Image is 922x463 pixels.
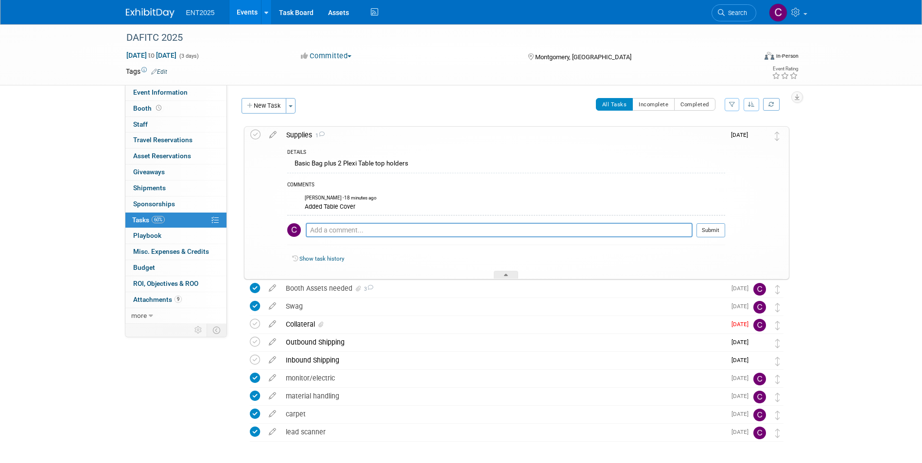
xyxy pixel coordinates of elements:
i: Move task [775,393,780,402]
div: Collateral [281,316,726,332]
div: carpet [281,406,726,422]
a: Edit [151,68,167,75]
i: Move task [775,339,780,348]
span: Booth not reserved yet [154,104,163,112]
button: Submit [696,223,725,238]
a: edit [264,338,281,347]
i: Move task [775,411,780,420]
img: Colleen Mueller [753,409,766,421]
a: Sponsorships [125,197,226,212]
span: Playbook [133,231,161,239]
td: Tags [126,66,167,76]
img: ExhibitDay [126,8,174,18]
a: Travel Reservations [125,132,226,148]
span: [DATE] [DATE] [126,51,177,60]
a: Refresh [763,98,780,111]
span: more [131,312,147,319]
span: Attachments [133,296,182,303]
a: Giveaways [125,165,226,180]
img: Colleen Mueller [753,319,766,331]
a: Attachments9 [125,292,226,308]
img: Rose Bodin [753,355,766,367]
img: Colleen Mueller [753,283,766,296]
i: Move task [775,429,780,438]
span: 9 [174,296,182,303]
span: Tasks [132,216,165,224]
span: [DATE] [731,132,753,138]
a: more [125,308,226,324]
a: Playbook [125,228,226,244]
span: Asset Reservations [133,152,191,160]
i: Move task [775,132,780,141]
span: [DATE] [731,321,753,328]
span: Booth [133,104,163,112]
span: Search [725,9,747,17]
a: edit [264,302,281,311]
img: Colleen Mueller [753,301,766,314]
div: Basic Bag plus 2 Plexi Table top holders [287,157,725,172]
span: Misc. Expenses & Credits [133,248,209,255]
a: edit [264,428,281,436]
img: Format-Inperson.png [765,52,774,60]
div: In-Person [776,52,799,60]
img: Rose Bodin [753,337,766,349]
a: Show task history [299,255,344,262]
a: Staff [125,117,226,132]
a: ROI, Objectives & ROO [125,276,226,292]
span: 1 [312,132,325,139]
span: Travel Reservations [133,136,192,144]
a: Tasks60% [125,213,226,228]
a: Shipments [125,181,226,196]
div: DAFITC 2025 [123,29,742,47]
span: [DATE] [731,357,753,364]
a: edit [264,374,281,382]
a: Asset Reservations [125,149,226,164]
img: Colleen Mueller [287,223,301,237]
i: Move task [775,303,780,312]
span: [DATE] [731,339,753,346]
span: [DATE] [731,429,753,435]
td: Personalize Event Tab Strip [190,324,207,336]
div: Event Format [699,50,799,65]
span: Budget [133,264,155,271]
a: Event Information [125,85,226,100]
span: Event Information [133,88,188,96]
div: monitor/electric [281,370,726,386]
span: 3 [363,286,373,292]
a: Booth [125,101,226,116]
a: Search [712,4,756,21]
button: Incomplete [632,98,675,111]
button: New Task [242,98,286,114]
button: Committed [297,51,355,61]
img: Rose Bodin [753,130,765,142]
span: Sponsorships [133,200,175,208]
span: Giveaways [133,168,165,176]
span: to [147,51,156,59]
button: Completed [674,98,715,111]
div: Event Rating [772,66,798,71]
span: (3 days) [178,53,199,59]
a: edit [264,392,281,400]
img: Colleen Mueller [769,3,787,22]
span: Montgomery, [GEOGRAPHIC_DATA] [535,53,631,61]
img: Colleen Mueller [753,391,766,403]
span: 60% [152,216,165,223]
span: [DATE] [731,411,753,417]
div: Booth Assets needed [281,280,726,297]
div: DETAILS [287,149,725,157]
div: material handling [281,388,726,404]
span: [DATE] [731,393,753,399]
img: Colleen Mueller [753,373,766,385]
div: Outbound Shipping [281,334,726,350]
div: Inbound Shipping [281,352,726,368]
span: ENT2025 [186,9,215,17]
span: Staff [133,120,148,128]
td: Toggle Event Tabs [207,324,226,336]
a: Misc. Expenses & Credits [125,244,226,260]
div: COMMENTS [287,181,725,191]
span: [PERSON_NAME] - 18 minutes ago [305,195,377,201]
a: edit [264,284,281,293]
img: Rose Bodin [287,195,300,207]
span: [DATE] [731,285,753,292]
button: All Tasks [596,98,633,111]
